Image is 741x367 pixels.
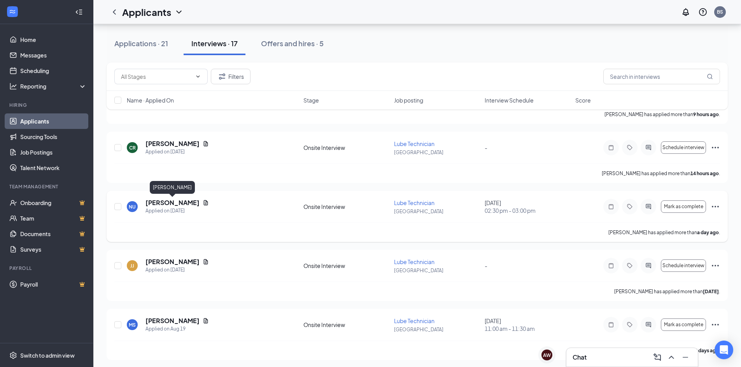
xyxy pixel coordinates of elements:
[303,262,389,270] div: Onsite Interview
[129,204,136,210] div: NU
[608,229,720,236] p: [PERSON_NAME] has applied more than .
[661,259,706,272] button: Schedule interview
[644,204,653,210] svg: ActiveChat
[122,5,171,19] h1: Applicants
[661,200,706,213] button: Mark as complete
[20,277,87,292] a: PayrollCrown
[606,263,616,269] svg: Note
[573,353,587,362] h3: Chat
[145,325,209,333] div: Applied on Aug 19
[543,352,551,358] div: AW
[261,38,324,48] div: Offers and hires · 5
[606,347,720,354] p: [PERSON_NAME] has applied more than .
[20,195,87,210] a: OnboardingCrown
[303,203,389,210] div: Onsite Interview
[303,321,389,329] div: Onsite Interview
[662,263,704,268] span: Schedule interview
[394,149,480,156] p: [GEOGRAPHIC_DATA]
[711,261,720,270] svg: Ellipses
[662,145,704,150] span: Schedule interview
[20,210,87,226] a: TeamCrown
[394,258,434,265] span: Lube Technician
[664,204,703,209] span: Mark as complete
[303,144,389,151] div: Onsite Interview
[121,72,192,81] input: All Stages
[20,129,87,144] a: Sourcing Tools
[20,32,87,47] a: Home
[145,266,209,274] div: Applied on [DATE]
[485,96,534,104] span: Interview Schedule
[394,208,480,215] p: [GEOGRAPHIC_DATA]
[661,318,706,331] button: Mark as complete
[665,351,678,364] button: ChevronUp
[145,207,209,215] div: Applied on [DATE]
[9,8,16,16] svg: WorkstreamLogo
[394,96,423,104] span: Job posting
[203,141,209,147] svg: Document
[9,183,85,190] div: Team Management
[661,141,706,154] button: Schedule interview
[681,7,690,17] svg: Notifications
[20,351,75,359] div: Switch to admin view
[145,148,209,156] div: Applied on [DATE]
[606,144,616,151] svg: Note
[644,263,653,269] svg: ActiveChat
[145,198,200,207] h5: [PERSON_NAME]
[394,140,434,147] span: Lube Technician
[110,7,119,17] svg: ChevronLeft
[485,207,571,214] span: 02:30 pm - 03:00 pm
[575,96,591,104] span: Score
[145,317,200,325] h5: [PERSON_NAME]
[9,82,17,90] svg: Analysis
[606,204,616,210] svg: Note
[625,204,634,210] svg: Tag
[394,267,480,274] p: [GEOGRAPHIC_DATA]
[664,322,703,327] span: Mark as complete
[9,102,85,108] div: Hiring
[644,144,653,151] svg: ActiveChat
[203,259,209,265] svg: Document
[211,69,251,84] button: Filter Filters
[150,181,195,194] div: [PERSON_NAME]
[394,199,434,206] span: Lube Technician
[394,326,480,333] p: [GEOGRAPHIC_DATA]
[20,242,87,257] a: SurveysCrown
[127,96,174,104] span: Name · Applied On
[695,348,719,353] b: 8 days ago
[603,69,720,84] input: Search in interviews
[20,47,87,63] a: Messages
[485,317,571,332] div: [DATE]
[644,322,653,328] svg: ActiveChat
[20,63,87,78] a: Scheduling
[651,351,664,364] button: ComposeMessage
[697,230,719,235] b: a day ago
[711,320,720,329] svg: Ellipses
[129,144,136,151] div: CR
[602,170,720,177] p: [PERSON_NAME] has applied more than .
[20,226,87,242] a: DocumentsCrown
[485,144,487,151] span: -
[75,8,83,16] svg: Collapse
[625,322,634,328] svg: Tag
[485,325,571,332] span: 11:00 am - 11:30 am
[203,200,209,206] svg: Document
[698,7,708,17] svg: QuestionInfo
[20,113,87,129] a: Applicants
[707,73,713,80] svg: MagnifyingGlass
[303,96,319,104] span: Stage
[217,72,227,81] svg: Filter
[20,82,87,90] div: Reporting
[195,73,201,80] svg: ChevronDown
[145,257,200,266] h5: [PERSON_NAME]
[9,265,85,271] div: Payroll
[653,353,662,362] svg: ComposeMessage
[174,7,184,17] svg: ChevronDown
[690,170,719,176] b: 14 hours ago
[485,199,571,214] div: [DATE]
[130,263,134,269] div: JJ
[191,38,238,48] div: Interviews · 17
[625,263,634,269] svg: Tag
[703,289,719,294] b: [DATE]
[667,353,676,362] svg: ChevronUp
